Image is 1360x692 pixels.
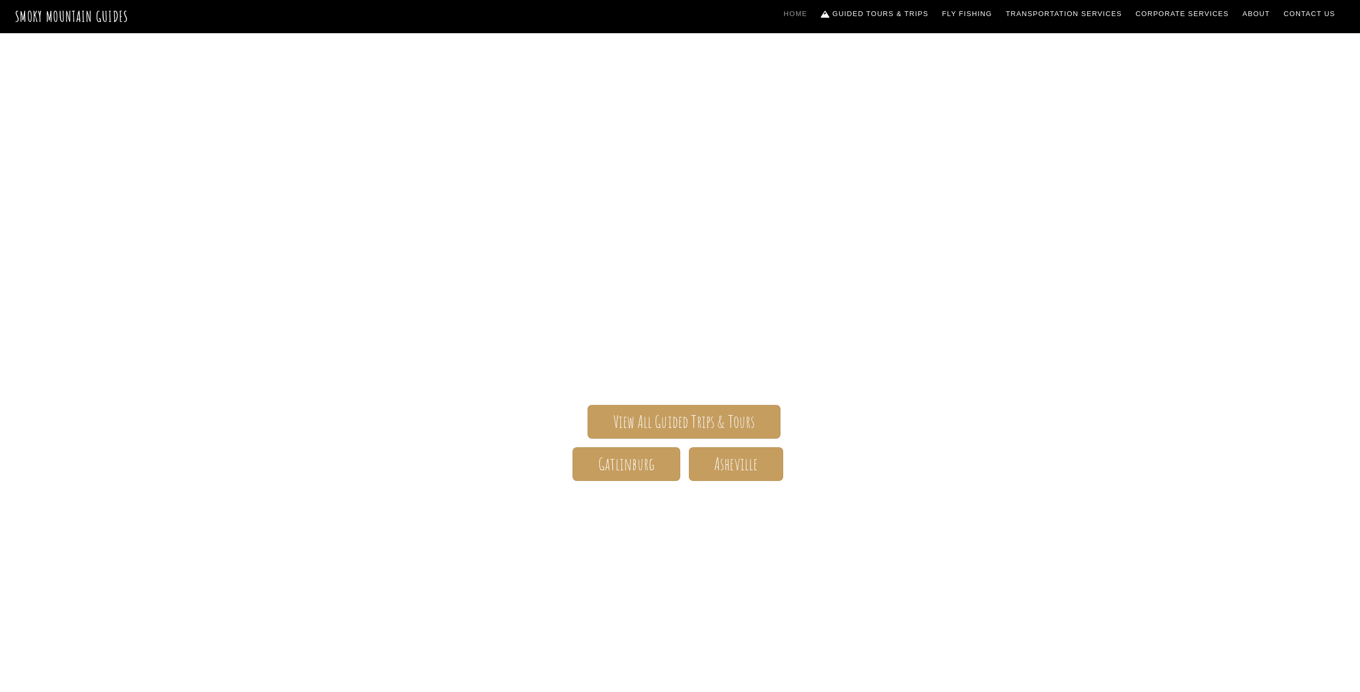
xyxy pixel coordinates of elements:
[689,447,783,481] a: Asheville
[15,7,129,25] a: Smoky Mountain Guides
[1280,3,1340,25] a: Contact Us
[779,3,812,25] a: Home
[1238,3,1274,25] a: About
[598,458,655,470] span: Gatlinburg
[588,405,780,439] a: View All Guided Trips & Tours
[369,498,991,524] h1: Your adventure starts here.
[817,3,933,25] a: Guided Tours & Trips
[573,447,680,481] a: Gatlinburg
[1132,3,1233,25] a: Corporate Services
[369,290,991,373] span: The ONLY one-stop, full Service Guide Company for the Gatlinburg and [GEOGRAPHIC_DATA] side of th...
[369,237,991,290] span: Smoky Mountain Guides
[613,416,755,427] span: View All Guided Trips & Tours
[938,3,997,25] a: Fly Fishing
[714,458,757,470] span: Asheville
[1001,3,1126,25] a: Transportation Services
